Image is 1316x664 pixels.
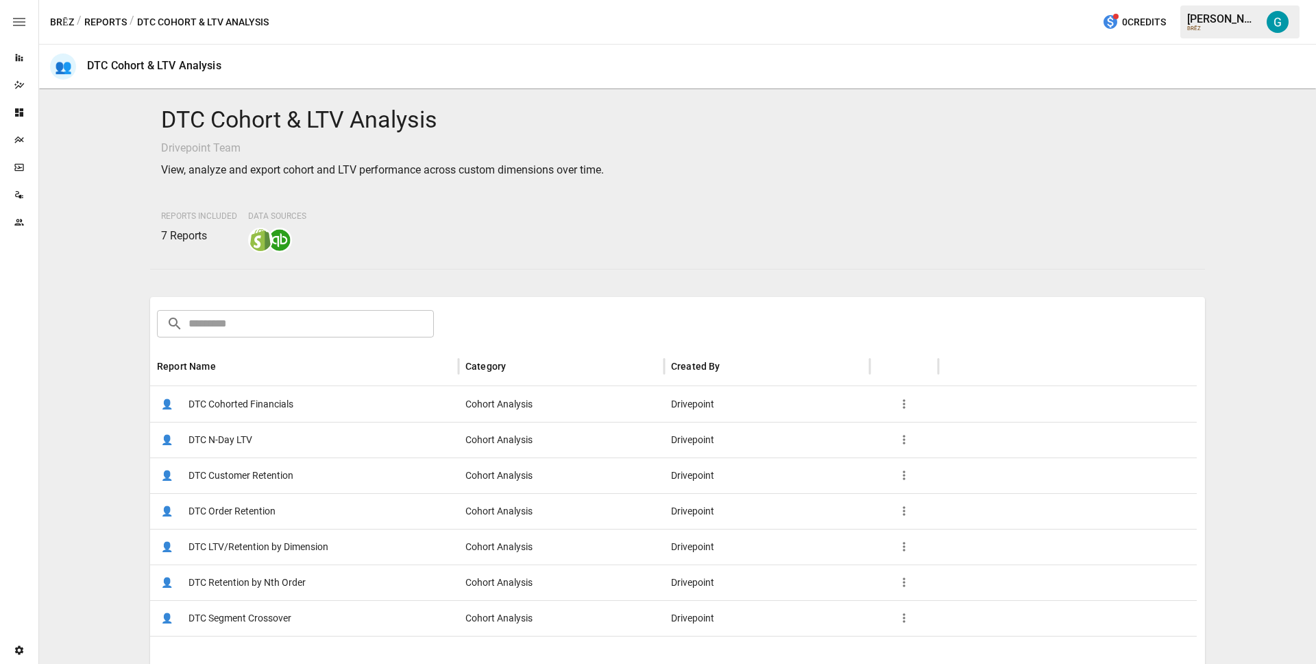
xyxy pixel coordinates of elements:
span: 0 Credits [1122,14,1166,31]
img: quickbooks [269,229,291,251]
span: 👤 [157,608,178,628]
button: 0Credits [1097,10,1171,35]
span: Reports Included [161,211,237,221]
h4: DTC Cohort & LTV Analysis [161,106,1194,134]
button: Gavin Acres [1258,3,1297,41]
span: 👤 [157,394,178,414]
span: 👤 [157,536,178,557]
span: 👤 [157,501,178,521]
button: BRĒZ [50,14,74,31]
p: Drivepoint Team [161,140,1194,156]
div: Drivepoint [664,600,870,636]
div: / [77,14,82,31]
div: Cohort Analysis [459,493,664,529]
span: DTC Order Retention [188,494,276,529]
span: 👤 [157,572,178,593]
div: Cohort Analysis [459,529,664,565]
div: Drivepoint [664,386,870,422]
div: [PERSON_NAME] [1187,12,1258,25]
div: Cohort Analysis [459,565,664,600]
div: Category [465,361,506,372]
div: 👥 [50,54,76,80]
div: Drivepoint [664,565,870,600]
div: Drivepoint [664,529,870,565]
img: shopify [249,229,271,251]
div: Cohort Analysis [459,458,664,493]
div: Cohort Analysis [459,386,664,422]
span: 👤 [157,465,178,486]
span: Data Sources [248,211,306,221]
div: BRĒZ [1187,25,1258,32]
span: DTC Cohorted Financials [188,387,293,422]
div: Drivepoint [664,458,870,493]
button: Sort [722,357,741,376]
div: Report Name [157,361,216,372]
p: 7 Reports [161,228,237,244]
div: Drivepoint [664,422,870,458]
div: Cohort Analysis [459,422,664,458]
button: Sort [217,357,236,376]
span: DTC Retention by Nth Order [188,565,306,600]
div: Created By [671,361,720,372]
button: Sort [507,357,526,376]
span: DTC N-Day LTV [188,423,252,458]
button: Reports [84,14,127,31]
span: 👤 [157,429,178,450]
div: DTC Cohort & LTV Analysis [87,59,221,72]
div: Drivepoint [664,493,870,529]
p: View, analyze and export cohort and LTV performance across custom dimensions over time. [161,162,1194,178]
div: / [130,14,134,31]
span: DTC Segment Crossover [188,601,291,636]
img: Gavin Acres [1267,11,1289,33]
span: DTC Customer Retention [188,458,293,493]
div: Cohort Analysis [459,600,664,636]
span: DTC LTV/Retention by Dimension [188,530,328,565]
